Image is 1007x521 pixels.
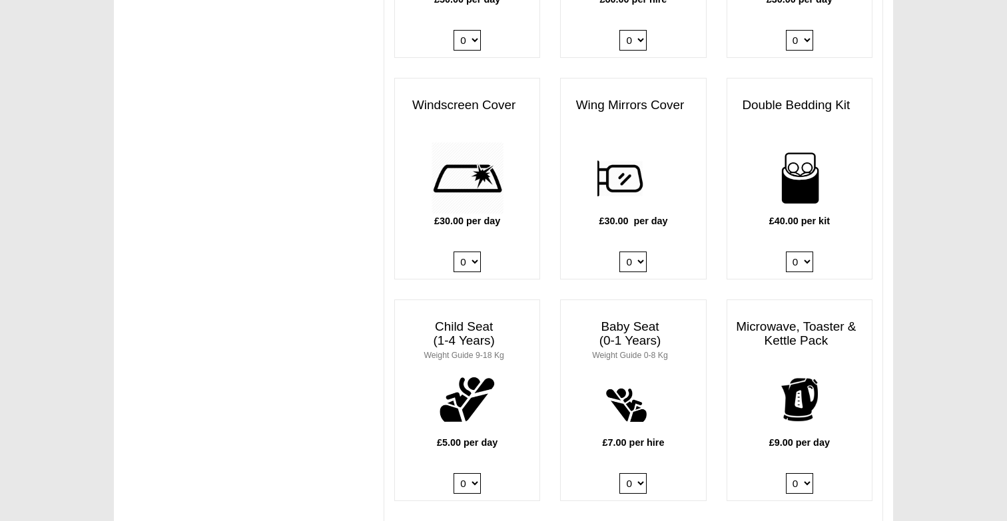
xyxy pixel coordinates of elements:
[727,313,872,355] h3: Microwave, Toaster & Kettle Pack
[769,437,830,448] b: £9.00 per day
[395,313,539,368] h3: Child Seat (1-4 Years)
[431,142,504,214] img: windscreen.png
[763,142,836,214] img: bedding-for-two.png
[597,142,670,214] img: wing.png
[592,351,668,360] small: Weight Guide 0-8 Kg
[763,363,836,436] img: kettle.png
[603,437,665,448] b: £7.00 per hire
[434,216,500,226] b: £30.00 per day
[561,92,705,119] h3: Wing Mirrors Cover
[599,216,667,226] b: £30.00 per day
[437,437,498,448] b: £5.00 per day
[395,92,539,119] h3: Windscreen Cover
[424,351,504,360] small: Weight Guide 9-18 Kg
[727,92,872,119] h3: Double Bedding Kit
[769,216,830,226] b: £40.00 per kit
[561,313,705,368] h3: Baby Seat (0-1 Years)
[597,363,670,436] img: baby.png
[431,363,504,436] img: child.png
